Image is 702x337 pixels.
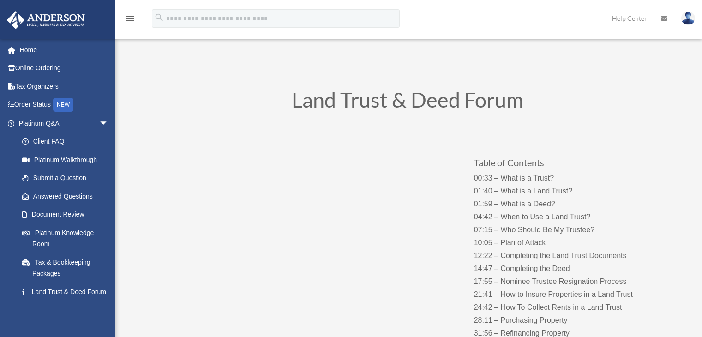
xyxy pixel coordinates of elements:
span: arrow_drop_down [99,114,118,133]
div: NEW [53,98,73,112]
img: User Pic [681,12,695,25]
a: menu [125,16,136,24]
a: Submit a Question [13,169,122,187]
h3: Table of Contents [474,158,656,172]
a: Answered Questions [13,187,122,205]
i: menu [125,13,136,24]
a: Portal Feedback [13,301,122,319]
a: Online Ordering [6,59,122,78]
a: Tax & Bookkeeping Packages [13,253,122,283]
a: Land Trust & Deed Forum [13,283,118,301]
img: Anderson Advisors Platinum Portal [4,11,88,29]
a: Platinum Q&Aarrow_drop_down [6,114,122,132]
a: Tax Organizers [6,77,122,96]
a: Home [6,41,122,59]
a: Platinum Knowledge Room [13,223,122,253]
a: Order StatusNEW [6,96,122,114]
i: search [154,12,164,23]
a: Client FAQ [13,132,122,151]
a: Platinum Walkthrough [13,150,122,169]
h1: Land Trust & Deed Forum [158,90,657,115]
a: Document Review [13,205,122,224]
